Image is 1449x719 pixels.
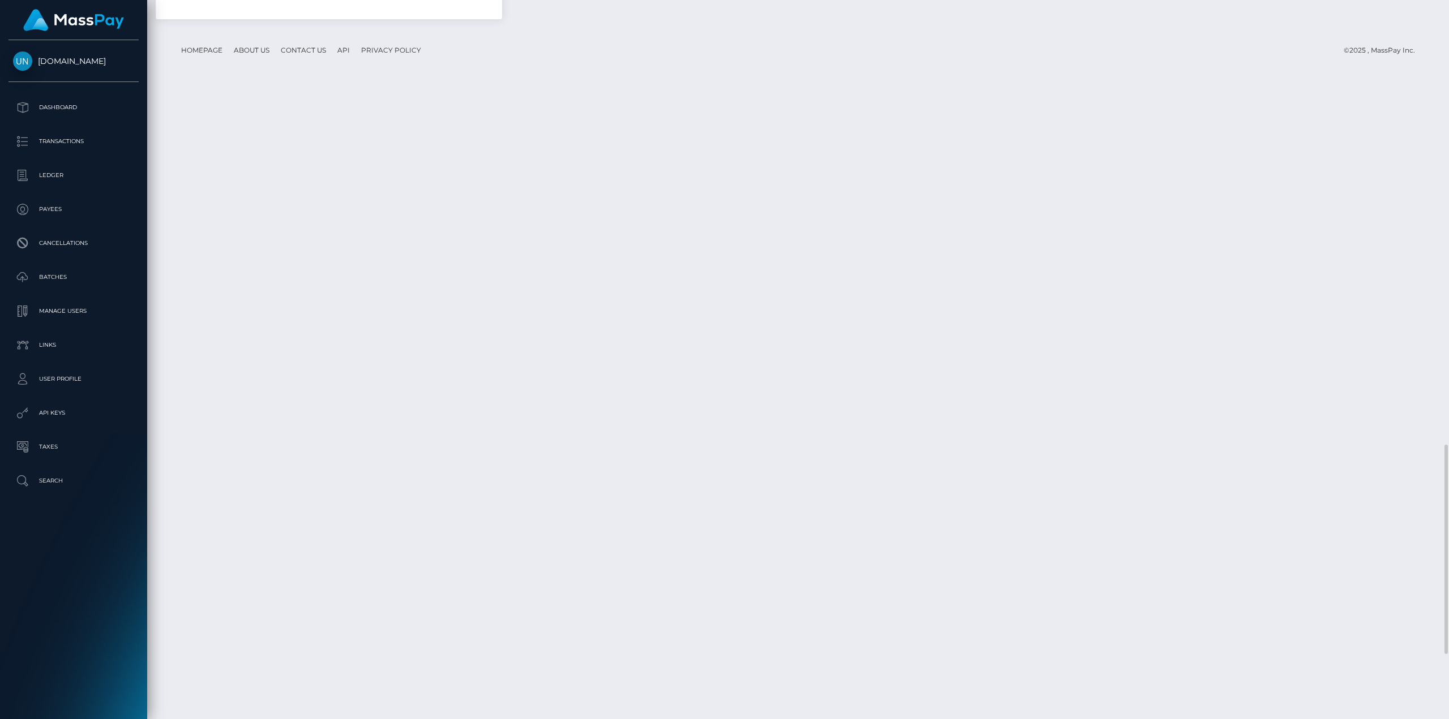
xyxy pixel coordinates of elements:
[23,9,124,31] img: MassPay Logo
[13,51,32,71] img: Unlockt.me
[13,133,134,150] p: Transactions
[177,41,227,59] a: Homepage
[13,404,134,421] p: API Keys
[333,41,354,59] a: API
[8,93,139,122] a: Dashboard
[8,433,139,461] a: Taxes
[13,472,134,489] p: Search
[13,201,134,218] p: Payees
[8,56,139,66] span: [DOMAIN_NAME]
[8,365,139,393] a: User Profile
[8,161,139,190] a: Ledger
[13,167,134,184] p: Ledger
[357,41,426,59] a: Privacy Policy
[13,438,134,455] p: Taxes
[8,399,139,427] a: API Keys
[8,297,139,325] a: Manage Users
[13,269,134,286] p: Batches
[13,99,134,116] p: Dashboard
[8,195,139,223] a: Payees
[13,371,134,388] p: User Profile
[13,303,134,320] p: Manage Users
[8,467,139,495] a: Search
[8,127,139,156] a: Transactions
[8,263,139,291] a: Batches
[8,229,139,257] a: Cancellations
[13,235,134,252] p: Cancellations
[1344,44,1424,57] div: © 2025 , MassPay Inc.
[276,41,331,59] a: Contact Us
[13,337,134,354] p: Links
[8,331,139,359] a: Links
[229,41,274,59] a: About Us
